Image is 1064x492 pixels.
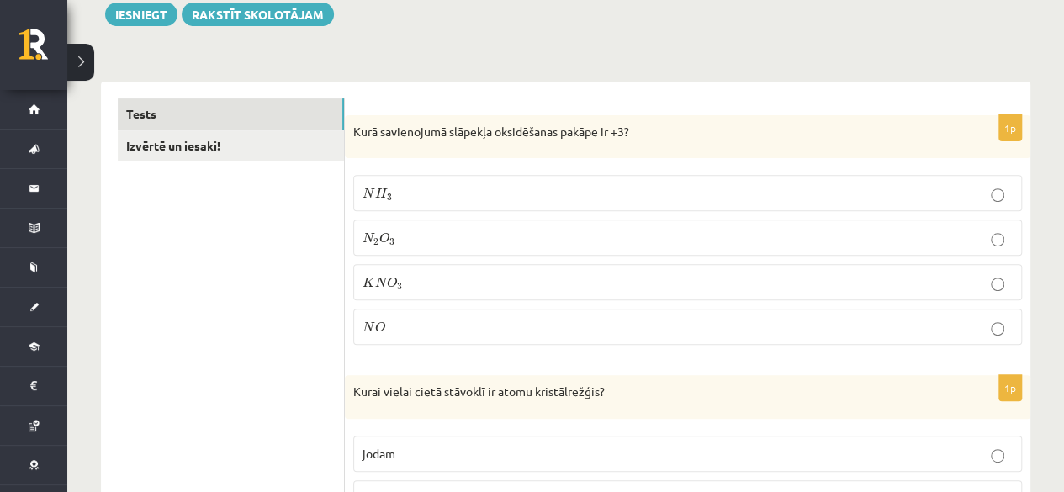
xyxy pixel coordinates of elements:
[374,321,384,332] span: O
[118,98,344,130] a: Tests
[387,277,397,288] span: O
[998,114,1022,141] p: 1p
[353,384,938,400] p: Kurai vielai cietā stāvoklī ir atomu kristālrežģis?
[998,374,1022,401] p: 1p
[363,188,374,198] span: N
[373,239,378,246] span: 2
[19,29,67,71] a: Rīgas 1. Tālmācības vidusskola
[363,232,374,243] span: N
[182,3,334,26] a: Rakstīt skolotājam
[105,3,177,26] button: Iesniegt
[386,194,391,202] span: 3
[363,277,375,288] span: K
[353,124,938,140] p: Kurā savienojumā slāpekļa oksidēšanas pakāpe ir +3?
[379,232,389,243] span: O
[991,449,1004,463] input: jodam
[363,321,374,332] span: N
[118,130,344,161] a: Izvērtē un iesaki!
[363,446,395,461] span: jodam
[389,239,394,246] span: 3
[375,277,387,288] span: N
[397,283,402,291] span: 3
[374,188,387,198] span: H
